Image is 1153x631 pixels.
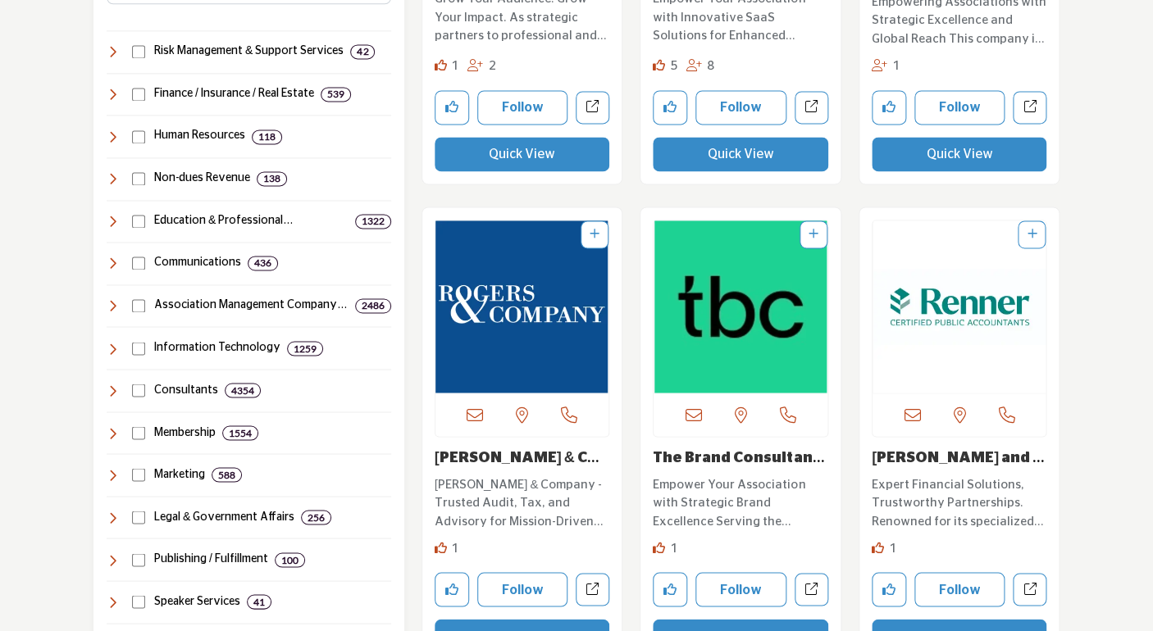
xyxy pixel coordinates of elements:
b: 118 [258,131,276,143]
div: 588 Results For Marketing [212,467,242,482]
h4: Finance / Insurance / Real Estate: Financial management, accounting, insurance, banking, payroll,... [154,86,314,102]
h4: Communications: Services for messaging, public relations, video production, webinars, and content... [154,255,241,271]
p: Expert Financial Solutions, Trustworthy Partnerships. Renowned for its specialized services in th... [872,475,1047,531]
button: Quick View [435,137,610,171]
input: Select Education & Professional Development checkbox [132,215,145,228]
div: 100 Results For Publishing / Fulfillment [275,552,305,567]
img: Rogers & Company PLLC [435,220,609,393]
b: 588 [218,469,235,480]
span: 1 [892,60,900,72]
a: The Brand Consultanc... [653,450,824,483]
div: 436 Results For Communications [248,256,278,270]
input: Select Speaker Services checkbox [132,595,145,608]
button: Follow [477,90,568,125]
a: Add To List [590,229,599,240]
h4: Risk Management & Support Services: Services for cancellation insurance and transportation soluti... [154,43,344,60]
button: Follow [914,90,1005,125]
div: 41 Results For Speaker Services [247,594,271,609]
input: Select Finance / Insurance / Real Estate checkbox [132,88,145,101]
span: 1 [671,542,678,554]
input: Select Publishing / Fulfillment checkbox [132,553,145,566]
h4: Human Resources: Services and solutions for employee management, benefits, recruiting, compliance... [154,128,245,144]
b: 4354 [231,384,254,396]
div: 256 Results For Legal & Government Affairs [301,510,331,524]
button: Follow [477,572,568,606]
div: 1554 Results For Membership [222,425,258,440]
div: 138 Results For Non-dues Revenue [257,171,287,186]
input: Select Marketing checkbox [132,468,145,481]
div: 118 Results For Human Resources [252,129,282,144]
a: [PERSON_NAME] & Company PLL... [435,450,599,483]
h3: Renner and Company CPA PC [872,449,1047,467]
input: Select Association Management Company (AMC) checkbox [132,299,145,312]
button: Quick View [653,137,828,171]
button: Follow [695,572,786,606]
button: Like company [653,572,687,606]
h4: Membership: Services and strategies for member engagement, retention, communication, and research... [154,424,216,441]
b: 436 [254,257,271,269]
a: Open Listing in new tab [654,220,827,393]
a: Open elevate-management-company in new tab [1013,91,1046,125]
a: Add To List [1027,229,1037,240]
b: 42 [357,46,368,57]
button: Like company [435,90,469,125]
i: Like [435,59,447,71]
h3: The Brand Consultancy [653,449,828,467]
h4: Consultants: Expert guidance across various areas, including technology, marketing, leadership, f... [154,382,218,398]
span: 1 [889,542,896,554]
input: Select Risk Management & Support Services checkbox [132,45,145,58]
button: Quick View [872,137,1047,171]
input: Select Human Resources checkbox [132,130,145,143]
button: Like company [653,90,687,125]
span: 2 [489,60,496,72]
a: Open the-brand-consultancy in new tab [795,573,828,606]
h4: Education & Professional Development: Training, certification, career development, and learning s... [154,213,349,229]
button: Like company [435,572,469,606]
b: 1554 [229,427,252,438]
input: Select Legal & Government Affairs checkbox [132,511,145,524]
i: Like [435,541,447,553]
input: Select Information Technology checkbox [132,342,145,355]
div: Followers [686,57,715,76]
h4: Legal & Government Affairs: Legal services, advocacy, lobbying, and government relations to suppo... [154,509,294,525]
input: Select Membership checkbox [132,426,145,439]
div: 4354 Results For Consultants [225,383,261,397]
input: Select Communications checkbox [132,256,145,270]
h4: Marketing: Strategies and services for audience acquisition, branding, research, and digital and ... [154,466,205,483]
span: 1 [452,542,459,554]
a: [PERSON_NAME] & Company - Trusted Audit, Tax, and Advisory for Mission-Driven Organizations At [P... [435,471,610,531]
div: 539 Results For Finance / Insurance / Real Estate [321,87,351,102]
a: Open Listing in new tab [873,220,1046,393]
i: Likes [653,59,665,71]
i: Like [653,541,665,553]
b: 539 [327,89,344,100]
a: Open renner-and-company-cpa-pc in new tab [1013,573,1046,606]
a: Expert Financial Solutions, Trustworthy Partnerships. Renowned for its specialized services in th... [872,471,1047,531]
div: 1322 Results For Education & Professional Development [355,214,391,229]
input: Select Non-dues Revenue checkbox [132,172,145,185]
a: Open naylor-association-solutions in new tab [576,91,609,125]
span: 1 [452,60,459,72]
a: Open rogers-company-pllc in new tab [576,573,609,606]
div: Followers [872,57,900,76]
button: Like company [872,90,906,125]
input: Select Consultants checkbox [132,384,145,397]
h4: Speaker Services: Expert speakers, coaching, and leadership development programs, along with spea... [154,593,240,610]
a: Empower Your Association with Strategic Brand Excellence Serving the Association industry, this e... [653,471,828,531]
h4: Information Technology: Technology solutions, including software, cybersecurity, cloud computing,... [154,339,280,356]
div: 42 Results For Risk Management & Support Services [350,44,375,59]
span: 8 [707,60,714,72]
div: Followers [467,57,496,76]
b: 1322 [362,216,385,227]
a: Open insight-guide in new tab [795,91,828,125]
i: Like [872,541,884,553]
span: 5 [671,60,678,72]
b: 256 [308,511,325,523]
img: Renner and Company CPA PC [873,220,1046,393]
button: Follow [914,572,1005,606]
a: [PERSON_NAME] and Company C... [872,450,1045,483]
h4: Publishing / Fulfillment: Solutions for creating, distributing, and managing publications, direct... [154,551,268,567]
h4: Association Management Company (AMC): Professional management, strategic guidance, and operationa... [154,297,349,314]
b: 100 [281,554,299,565]
p: Empower Your Association with Strategic Brand Excellence Serving the Association industry, this e... [653,475,828,531]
